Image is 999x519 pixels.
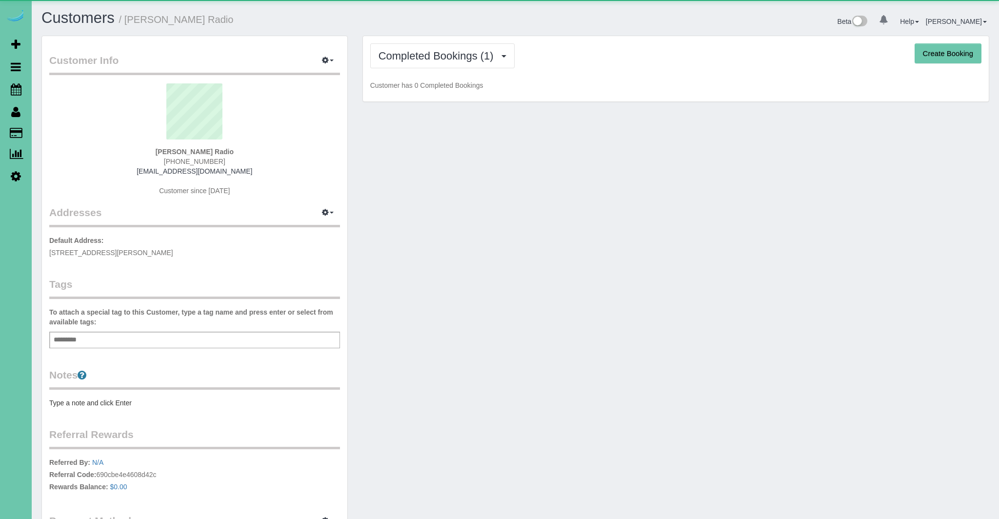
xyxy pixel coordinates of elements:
[156,148,234,156] strong: [PERSON_NAME] Radio
[159,187,230,195] span: Customer since [DATE]
[49,482,108,492] label: Rewards Balance:
[49,368,340,390] legend: Notes
[49,458,340,494] p: 690cbe4e4608d42c
[926,18,987,25] a: [PERSON_NAME]
[838,18,868,25] a: Beta
[915,43,981,64] button: Create Booking
[49,249,173,257] span: [STREET_ADDRESS][PERSON_NAME]
[49,458,90,467] label: Referred By:
[370,43,515,68] button: Completed Bookings (1)
[49,427,340,449] legend: Referral Rewards
[49,307,340,327] label: To attach a special tag to this Customer, type a tag name and press enter or select from availabl...
[164,158,225,165] span: [PHONE_NUMBER]
[49,277,340,299] legend: Tags
[119,14,234,25] small: / [PERSON_NAME] Radio
[49,398,340,408] pre: Type a note and click Enter
[49,470,96,479] label: Referral Code:
[49,53,340,75] legend: Customer Info
[6,10,25,23] img: Automaid Logo
[49,236,104,245] label: Default Address:
[379,50,499,62] span: Completed Bookings (1)
[370,80,981,90] p: Customer has 0 Completed Bookings
[110,483,127,491] a: $0.00
[92,459,103,466] a: N/A
[41,9,115,26] a: Customers
[851,16,867,28] img: New interface
[137,167,252,175] a: [EMAIL_ADDRESS][DOMAIN_NAME]
[900,18,919,25] a: Help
